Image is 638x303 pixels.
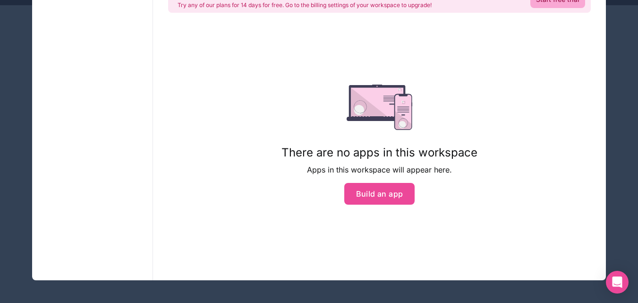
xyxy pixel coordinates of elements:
[281,145,477,160] h1: There are no apps in this workspace
[178,1,432,9] p: Try any of our plans for 14 days for free. Go to the billing settings of your workspace to upgrade!
[344,183,415,205] button: Build an app
[606,271,629,294] div: Open Intercom Messenger
[347,85,412,130] img: empty state
[281,164,477,175] p: Apps in this workspace will appear here.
